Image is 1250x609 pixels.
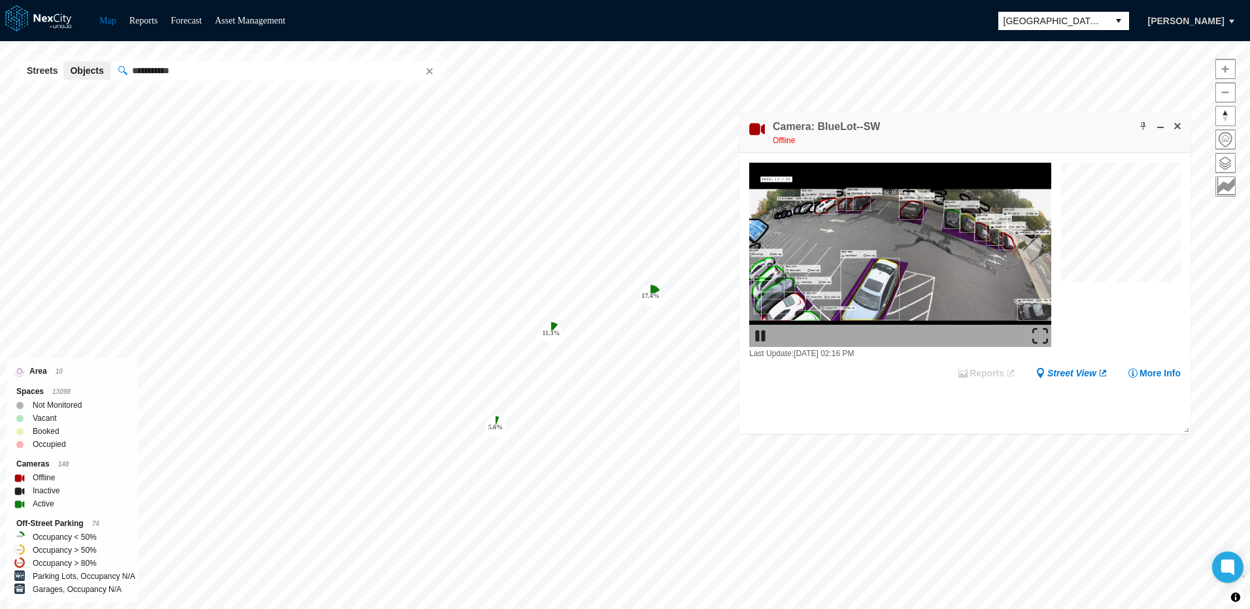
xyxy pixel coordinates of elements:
[641,292,660,299] tspan: 17.4 %
[1215,153,1236,173] button: Layers management
[16,517,128,531] div: Off-Street Parking
[773,120,880,147] div: Double-click to make header text selectable
[640,285,661,306] div: Map marker
[215,16,286,25] a: Asset Management
[773,120,880,134] h4: Double-click to make header text selectable
[52,388,71,395] span: 13098
[1134,10,1238,32] button: [PERSON_NAME]
[33,438,66,451] label: Occupied
[33,412,56,425] label: Vacant
[33,531,97,544] label: Occupancy < 50%
[33,570,135,583] label: Parking Lots, Occupancy N/A
[422,64,435,77] button: Clear
[20,61,64,80] button: Streets
[1228,589,1243,605] button: Toggle attribution
[99,16,116,25] a: Map
[1047,367,1096,380] span: Street View
[1215,129,1236,150] button: Home
[752,328,768,344] img: play
[33,484,59,497] label: Inactive
[541,322,562,343] div: Map marker
[773,136,795,145] span: Offline
[1215,106,1236,126] button: Reset bearing to north
[1148,14,1225,27] span: [PERSON_NAME]
[1032,328,1048,344] img: expand
[33,425,59,438] label: Booked
[1216,59,1235,78] span: Zoom in
[1128,367,1181,380] button: More Info
[749,163,1051,347] img: video
[1140,367,1181,380] span: More Info
[1215,82,1236,103] button: Zoom out
[1232,590,1240,604] span: Toggle attribution
[1216,107,1235,125] span: Reset bearing to north
[129,16,158,25] a: Reports
[1215,59,1236,79] button: Zoom in
[56,368,63,375] span: 10
[16,365,128,378] div: Area
[33,544,97,557] label: Occupancy > 50%
[33,497,54,510] label: Active
[1061,163,1188,289] canvas: Map
[171,16,201,25] a: Forecast
[58,461,69,468] span: 148
[27,64,58,77] span: Streets
[16,457,128,471] div: Cameras
[1216,83,1235,102] span: Zoom out
[749,347,1051,360] div: Last Update: [DATE] 02:16 PM
[92,520,99,527] span: 74
[485,416,506,437] div: Map marker
[488,423,503,431] tspan: 5.6 %
[1004,14,1103,27] span: [GEOGRAPHIC_DATA][PERSON_NAME]
[1215,176,1236,197] button: Key metrics
[33,557,97,570] label: Occupancy > 80%
[16,385,128,399] div: Spaces
[543,329,560,337] tspan: 11.3 %
[1108,12,1129,30] button: select
[33,399,82,412] label: Not Monitored
[1036,367,1108,380] a: Street View
[63,61,110,80] button: Objects
[33,583,122,596] label: Garages, Occupancy N/A
[33,471,55,484] label: Offline
[70,64,103,77] span: Objects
